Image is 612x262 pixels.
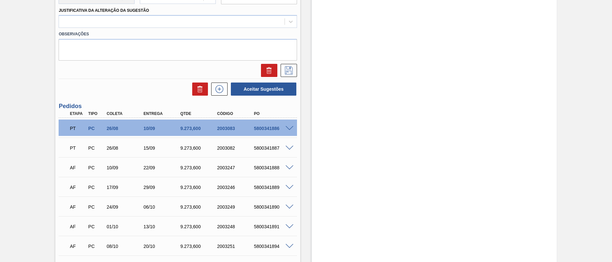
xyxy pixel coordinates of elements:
div: 22/09/2025 [142,165,183,170]
div: 2003247 [215,165,257,170]
h3: Pedidos [59,103,297,110]
div: Aguardando Faturamento [68,239,87,253]
div: 2003246 [215,185,257,190]
div: 15/09/2025 [142,145,183,151]
div: 29/09/2025 [142,185,183,190]
div: 9.273,600 [179,145,220,151]
div: Tipo [87,111,106,116]
p: AF [70,244,85,249]
div: Código [215,111,257,116]
div: 2003248 [215,224,257,229]
label: Observações [59,29,297,39]
button: Aceitar Sugestões [231,83,296,96]
div: 5800341888 [252,165,294,170]
p: AF [70,185,85,190]
div: Aceitar Sugestões [228,82,297,96]
div: 5800341894 [252,244,294,249]
div: 26/08/2025 [105,145,146,151]
div: 9.273,600 [179,185,220,190]
div: Pedido de Compra [87,165,106,170]
div: 24/09/2025 [105,204,146,210]
div: Aguardando Faturamento [68,219,87,234]
div: Salvar Sugestão [277,64,297,77]
div: PO [252,111,294,116]
div: 2003251 [215,244,257,249]
div: 9.273,600 [179,126,220,131]
div: Excluir Sugestão [258,64,277,77]
div: 10/09/2025 [105,165,146,170]
div: 20/10/2025 [142,244,183,249]
div: 2003249 [215,204,257,210]
div: Pedido de Compra [87,204,106,210]
div: Entrega [142,111,183,116]
div: Pedido em Trânsito [68,141,87,155]
div: Excluir Sugestões [189,83,208,96]
div: Pedido de Compra [87,145,106,151]
div: Aguardando Faturamento [68,200,87,214]
div: Coleta [105,111,146,116]
p: PT [70,145,85,151]
div: 10/09/2025 [142,126,183,131]
p: PT [70,126,85,131]
div: 5800341887 [252,145,294,151]
div: 01/10/2025 [105,224,146,229]
div: 08/10/2025 [105,244,146,249]
div: 5800341889 [252,185,294,190]
div: 9.273,600 [179,204,220,210]
div: 5800341890 [252,204,294,210]
div: Pedido de Compra [87,244,106,249]
div: Pedido em Trânsito [68,121,87,136]
div: 5800341891 [252,224,294,229]
div: Pedido de Compra [87,224,106,229]
div: 13/10/2025 [142,224,183,229]
div: Qtde [179,111,220,116]
div: 9.273,600 [179,224,220,229]
div: 9.273,600 [179,244,220,249]
div: Pedido de Compra [87,185,106,190]
div: 2003083 [215,126,257,131]
div: Nova sugestão [208,83,228,96]
div: Aguardando Faturamento [68,180,87,195]
div: 06/10/2025 [142,204,183,210]
div: 9.273,600 [179,165,220,170]
p: AF [70,224,85,229]
div: Aguardando Faturamento [68,160,87,175]
div: 5800341886 [252,126,294,131]
div: Etapa [68,111,87,116]
label: Justificativa da Alteração da Sugestão [59,8,149,13]
div: Pedido de Compra [87,126,106,131]
p: AF [70,165,85,170]
div: 17/09/2025 [105,185,146,190]
div: 2003082 [215,145,257,151]
p: AF [70,204,85,210]
div: 26/08/2025 [105,126,146,131]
